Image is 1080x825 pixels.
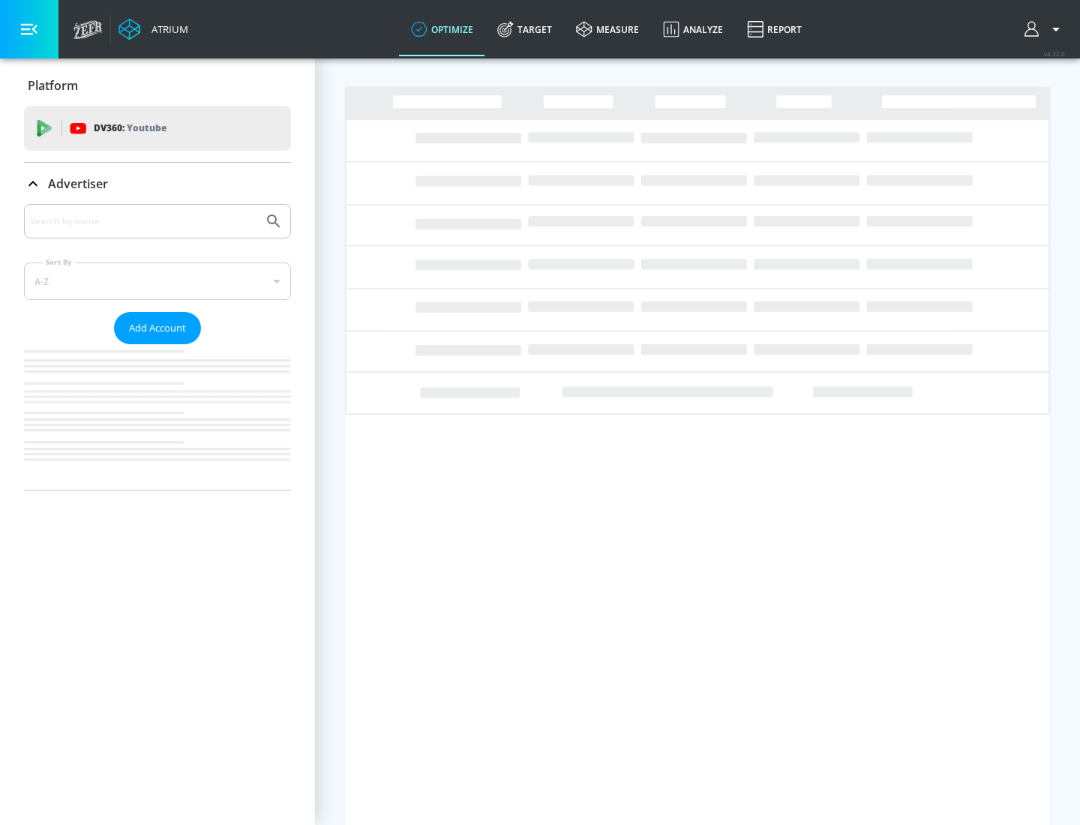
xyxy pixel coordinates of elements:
label: Sort By [43,257,75,267]
div: Platform [24,64,291,106]
div: Advertiser [24,204,291,490]
button: Add Account [114,312,201,344]
p: Advertiser [48,175,108,192]
nav: list of Advertiser [24,344,291,490]
p: Youtube [127,120,166,136]
a: Analyze [651,2,735,56]
span: Add Account [129,319,186,337]
a: Report [735,2,814,56]
div: A-Z [24,262,291,300]
span: v 4.32.0 [1044,49,1065,58]
div: DV360: Youtube [24,106,291,151]
a: optimize [399,2,485,56]
p: Platform [28,77,78,94]
a: Target [485,2,564,56]
p: DV360: [94,120,166,136]
a: measure [564,2,651,56]
a: Atrium [118,18,188,40]
input: Search by name [30,211,257,231]
div: Atrium [145,22,188,36]
div: Advertiser [24,163,291,205]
